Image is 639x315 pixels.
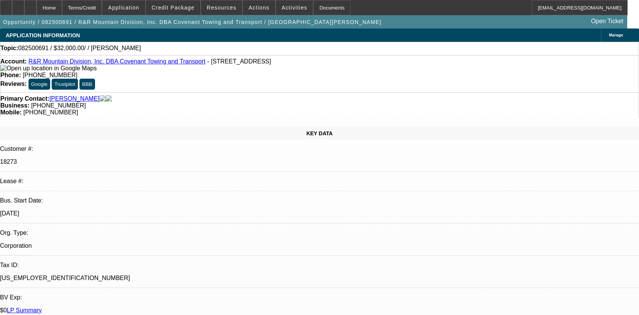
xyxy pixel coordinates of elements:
a: [PERSON_NAME] [49,95,100,102]
strong: Mobile: [0,109,22,116]
strong: Business: [0,102,29,109]
span: KEY DATA [306,130,333,136]
button: Activities [276,0,313,15]
button: Actions [243,0,275,15]
span: 082500691 / $32,000.00/ / [PERSON_NAME] [18,45,141,52]
span: APPLICATION INFORMATION [6,32,80,38]
img: Open up location in Google Maps [0,65,97,72]
button: Application [102,0,145,15]
span: - [STREET_ADDRESS] [207,58,271,65]
span: Credit Package [152,5,195,11]
a: Open Ticket [588,15,626,28]
button: Credit Package [146,0,200,15]
a: View Google Maps [0,65,97,71]
span: Opportunity / 082500691 / R&R Mountain Division, Inc. DBA Covenant Towing and Transport / [GEOGRA... [3,19,382,25]
strong: Primary Contact: [0,95,49,102]
a: LP Summary [7,307,42,313]
span: [PHONE_NUMBER] [23,109,78,116]
span: Resources [207,5,236,11]
span: Actions [249,5,270,11]
button: Trustpilot [52,79,78,90]
strong: Reviews: [0,81,27,87]
img: linkedin-icon.png [106,95,112,102]
span: [PHONE_NUMBER] [23,72,78,78]
span: [PHONE_NUMBER] [31,102,86,109]
button: Google [29,79,50,90]
img: facebook-icon.png [100,95,106,102]
strong: Topic: [0,45,18,52]
strong: Phone: [0,72,21,78]
strong: Account: [0,58,27,65]
span: Activities [282,5,308,11]
button: Resources [201,0,242,15]
a: R&R Mountain Division, Inc. DBA Covenant Towing and Transport [29,58,206,65]
button: BBB [79,79,95,90]
span: Application [108,5,139,11]
span: Manage [609,33,623,37]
